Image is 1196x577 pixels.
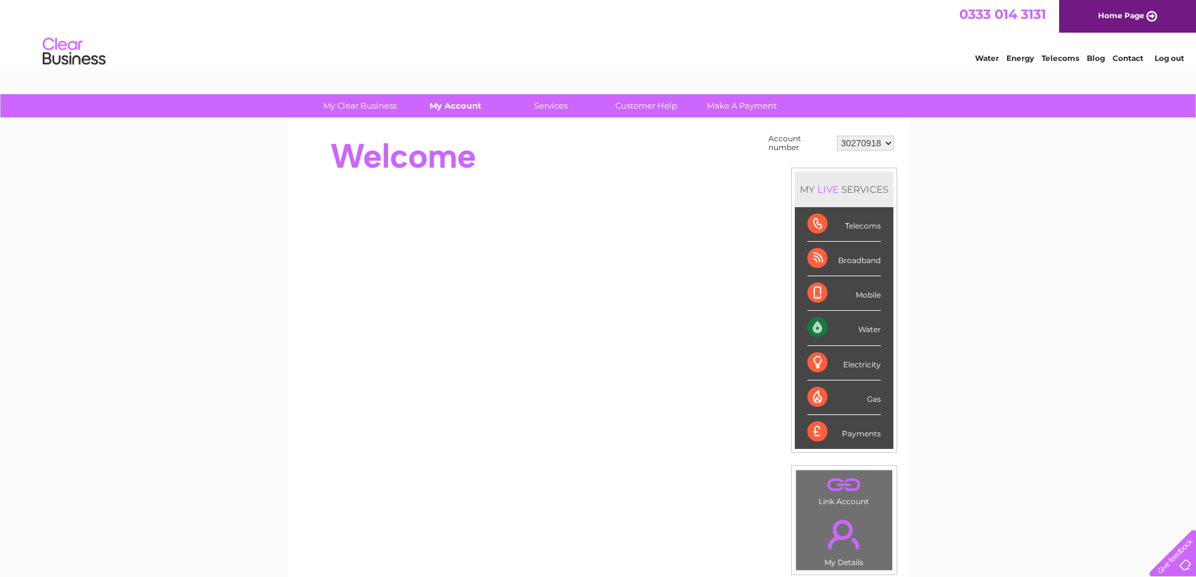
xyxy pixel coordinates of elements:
[807,311,881,345] div: Water
[975,53,999,63] a: Water
[807,380,881,415] div: Gas
[690,94,794,117] a: Make A Payment
[499,94,603,117] a: Services
[807,242,881,276] div: Broadband
[799,512,889,556] a: .
[799,473,889,495] a: .
[404,94,507,117] a: My Account
[1112,53,1143,63] a: Contact
[1087,53,1105,63] a: Blog
[815,183,841,195] div: LIVE
[42,33,106,71] img: logo.png
[765,131,834,155] td: Account number
[807,346,881,380] div: Electricity
[1006,53,1034,63] a: Energy
[302,7,895,61] div: Clear Business is a trading name of Verastar Limited (registered in [GEOGRAPHIC_DATA] No. 3667643...
[308,94,412,117] a: My Clear Business
[795,509,893,571] td: My Details
[959,6,1046,22] a: 0333 014 3131
[1042,53,1079,63] a: Telecoms
[807,415,881,449] div: Payments
[1155,53,1184,63] a: Log out
[795,470,893,509] td: Link Account
[807,276,881,311] div: Mobile
[595,94,698,117] a: Customer Help
[807,207,881,242] div: Telecoms
[795,171,893,207] div: MY SERVICES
